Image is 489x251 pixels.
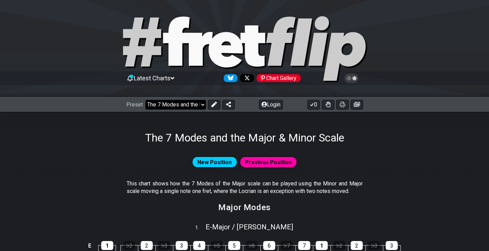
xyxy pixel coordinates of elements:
[145,131,344,144] h1: The 7 Modes and the Major & Minor Scale
[237,74,254,82] a: Follow #fretflip at X
[263,241,275,250] div: 6
[221,74,237,82] a: Follow #fretflip at Bluesky
[307,100,320,110] button: 0
[158,241,170,250] div: ♭3
[127,180,363,195] p: This chart shows how the 7 Modes of the Major scale can be played using the Minor and Major scale...
[257,74,301,82] div: Chart Gallery
[254,74,301,82] a: #fretflip at Pinterest
[195,224,206,232] span: 1 .
[348,75,356,81] span: Toggle light / dark theme
[246,241,258,250] div: ♭6
[218,204,271,211] h2: Major Modes
[368,241,380,250] div: ♭3
[245,157,292,167] span: Previous Position
[351,241,363,250] div: 2
[141,241,153,250] div: 2
[228,241,240,250] div: 5
[211,241,223,250] div: ♭5
[386,241,398,250] div: 3
[222,100,235,110] button: Share Preset
[281,241,293,250] div: ♭7
[316,241,328,250] div: 1
[333,241,345,250] div: ♭2
[145,100,206,110] select: Preset
[322,100,334,110] button: Toggle Dexterity for all fretkits
[206,223,293,231] span: E - Major / [PERSON_NAME]
[134,75,171,82] span: Latest Charts
[193,241,205,250] div: 4
[208,100,220,110] button: Edit Preset
[126,101,143,108] span: Preset
[259,100,283,110] button: Login
[351,100,363,110] button: Create image
[298,241,310,250] div: 7
[197,157,232,167] span: New Position
[176,241,188,250] div: 3
[101,241,113,250] div: 1
[123,241,135,250] div: ♭2
[336,100,349,110] button: Print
